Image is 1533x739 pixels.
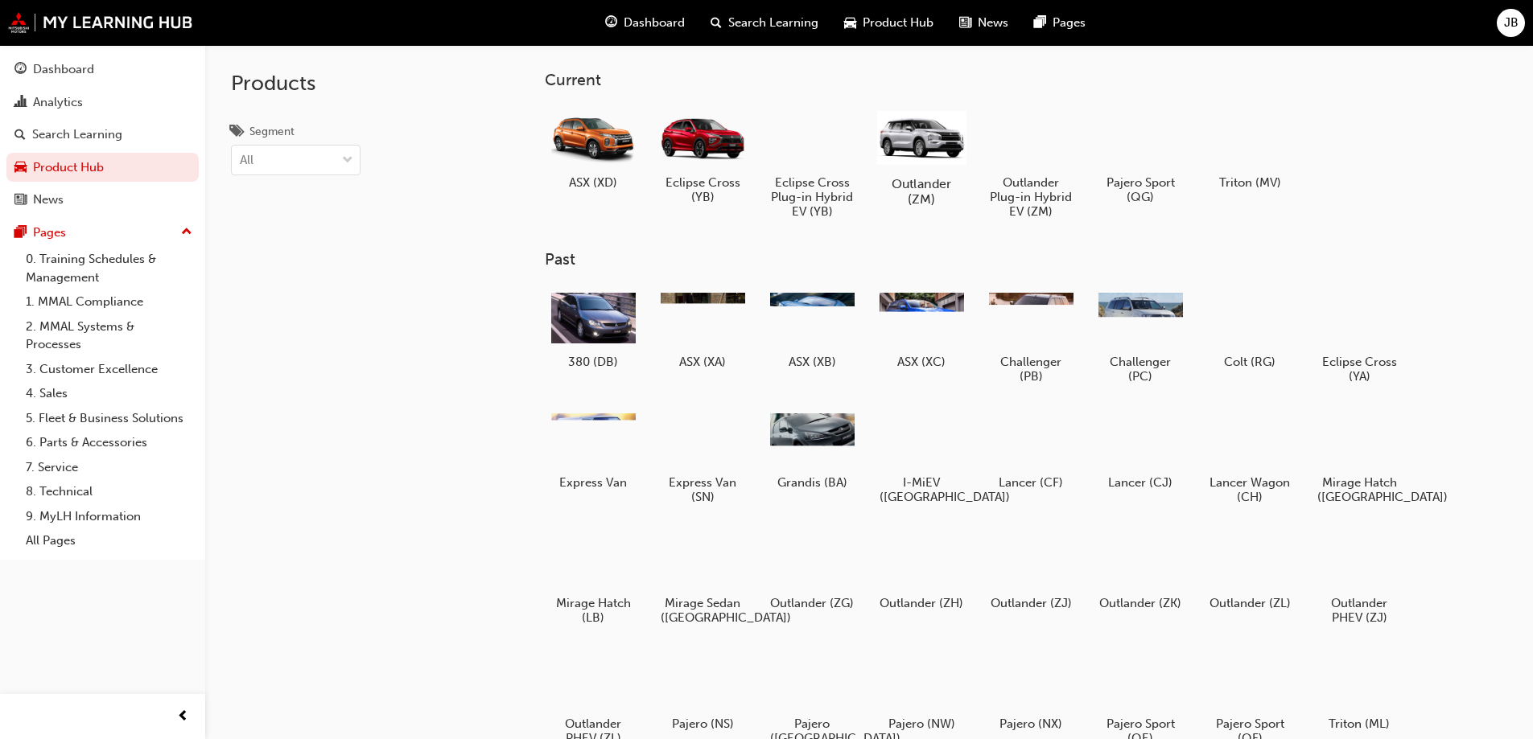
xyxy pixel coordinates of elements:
h3: Past [545,250,1459,269]
h5: ASX (XB) [770,355,855,369]
a: Outlander (ZK) [1092,523,1189,617]
a: Eclipse Cross (YB) [654,102,751,210]
h5: Eclipse Cross (YB) [661,175,745,204]
a: Eclipse Cross (YA) [1311,282,1407,390]
span: Product Hub [863,14,933,32]
span: car-icon [844,13,856,33]
a: Express Van [545,403,641,496]
a: 3. Customer Excellence [19,357,199,382]
a: 6. Parts & Accessories [19,430,199,455]
span: search-icon [14,128,26,142]
div: News [33,191,64,209]
a: 2. MMAL Systems & Processes [19,314,199,357]
span: news-icon [14,193,27,207]
h5: Express Van (SN) [661,475,745,504]
h5: Mirage Hatch (LB) [551,596,636,625]
span: pages-icon [14,226,27,240]
a: Dashboard [6,55,199,84]
a: Challenger (PB) [983,282,1079,390]
h5: Triton (MV) [1208,175,1292,190]
a: Express Van (SN) [654,403,751,511]
button: Pages [6,218,199,248]
h5: Pajero (NW) [880,716,964,731]
h5: Outlander PHEV (ZJ) [1317,596,1402,625]
a: 5. Fleet & Business Solutions [19,406,199,431]
a: Product Hub [6,153,199,183]
a: Mirage Sedan ([GEOGRAPHIC_DATA]) [654,523,751,631]
div: Segment [249,124,295,140]
h5: ASX (XD) [551,175,636,190]
a: Mirage Hatch ([GEOGRAPHIC_DATA]) [1311,403,1407,511]
a: Analytics [6,88,199,117]
a: 9. MyLH Information [19,504,199,529]
a: Outlander (ZL) [1201,523,1298,617]
a: news-iconNews [946,6,1021,39]
div: Dashboard [33,60,94,79]
h5: Lancer (CF) [989,475,1074,490]
a: Colt (RG) [1201,282,1298,376]
h3: Current [545,71,1459,89]
a: 1. MMAL Compliance [19,289,199,314]
h5: Triton (ML) [1317,716,1402,731]
span: Search Learning [728,14,818,32]
h5: Outlander (ZH) [880,596,964,610]
span: prev-icon [177,707,189,727]
h2: Products [231,71,361,96]
span: guage-icon [605,13,617,33]
a: News [6,185,199,215]
button: DashboardAnalyticsSearch LearningProduct HubNews [6,51,199,218]
h5: Pajero (NX) [989,716,1074,731]
a: Lancer (CF) [983,403,1079,496]
img: mmal [8,12,193,33]
h5: Eclipse Cross Plug-in Hybrid EV (YB) [770,175,855,219]
a: Pajero Sport (QG) [1092,102,1189,210]
h5: ASX (XA) [661,355,745,369]
span: JB [1504,14,1519,32]
a: 0. Training Schedules & Management [19,247,199,289]
a: Search Learning [6,120,199,150]
span: Pages [1053,14,1086,32]
h5: I-MiEV ([GEOGRAPHIC_DATA]) [880,475,964,504]
h5: Mirage Sedan ([GEOGRAPHIC_DATA]) [661,596,745,625]
a: pages-iconPages [1021,6,1098,39]
span: search-icon [711,13,722,33]
div: Pages [33,224,66,242]
h5: Outlander Plug-in Hybrid EV (ZM) [989,175,1074,219]
div: All [240,151,253,170]
a: Lancer (CJ) [1092,403,1189,496]
h5: Grandis (BA) [770,475,855,490]
span: Dashboard [624,14,685,32]
span: news-icon [959,13,971,33]
h5: Lancer (CJ) [1098,475,1183,490]
div: Search Learning [32,125,122,144]
h5: Pajero (NS) [661,716,745,731]
h5: Mirage Hatch ([GEOGRAPHIC_DATA]) [1317,475,1402,504]
a: Pajero (NX) [983,644,1079,737]
a: Pajero (NS) [654,644,751,737]
span: tags-icon [231,125,243,140]
a: All Pages [19,528,199,553]
a: Outlander (ZJ) [983,523,1079,617]
a: Triton (ML) [1311,644,1407,737]
a: 7. Service [19,455,199,480]
h5: Outlander (ZG) [770,596,855,610]
a: 8. Technical [19,479,199,504]
a: ASX (XA) [654,282,751,376]
a: Mirage Hatch (LB) [545,523,641,631]
a: ASX (XC) [873,282,970,376]
a: Pajero (NW) [873,644,970,737]
a: Grandis (BA) [764,403,860,496]
span: pages-icon [1034,13,1046,33]
a: Triton (MV) [1201,102,1298,195]
button: JB [1497,9,1525,37]
a: car-iconProduct Hub [831,6,946,39]
a: ASX (XD) [545,102,641,195]
a: 380 (DB) [545,282,641,376]
h5: Pajero Sport (QG) [1098,175,1183,204]
h5: Outlander (ZL) [1208,596,1292,610]
a: Outlander (ZH) [873,523,970,617]
h5: Eclipse Cross (YA) [1317,355,1402,384]
h5: ASX (XC) [880,355,964,369]
h5: 380 (DB) [551,355,636,369]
